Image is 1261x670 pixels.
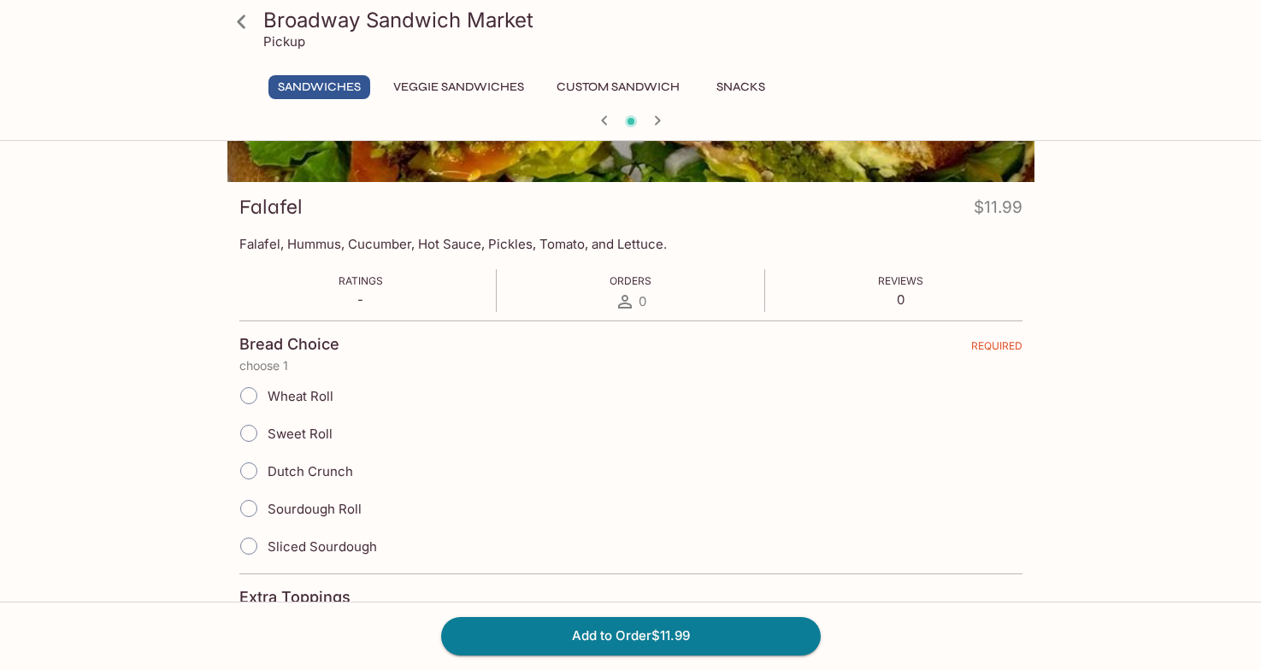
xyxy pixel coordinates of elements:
p: 0 [878,291,923,308]
button: Veggie Sandwiches [384,75,533,99]
button: Sandwiches [268,75,370,99]
button: Add to Order$11.99 [441,617,821,655]
span: Sliced Sourdough [268,538,377,555]
p: Pickup [263,33,305,50]
p: - [339,291,383,308]
p: choose 1 [239,359,1022,373]
span: Ratings [339,274,383,287]
span: Reviews [878,274,923,287]
span: Orders [610,274,651,287]
span: Sweet Roll [268,426,333,442]
button: Snacks [703,75,780,99]
h4: Bread Choice [239,335,339,354]
button: Custom Sandwich [547,75,689,99]
span: Wheat Roll [268,388,333,404]
h3: Broadway Sandwich Market [263,7,1028,33]
span: REQUIRED [971,339,1022,359]
h4: Extra Toppings [239,588,351,607]
span: Sourdough Roll [268,501,362,517]
p: Falafel, Hummus, Cucumber, Hot Sauce, Pickles, Tomato, and Lettuce. [239,236,1022,252]
h3: Falafel [239,194,303,220]
h4: $11.99 [974,194,1022,227]
span: Dutch Crunch [268,463,353,479]
span: 0 [639,293,646,309]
